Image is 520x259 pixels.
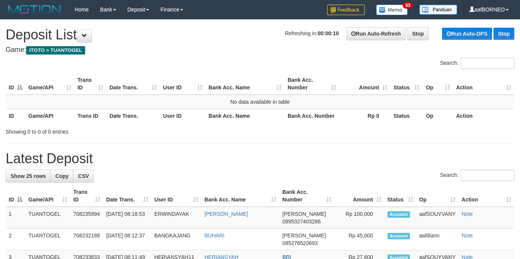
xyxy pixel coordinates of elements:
[318,30,339,36] strong: 00:00:10
[346,27,406,40] a: Run Auto-Refresh
[103,207,151,229] td: [DATE] 08:18:53
[204,211,248,217] a: [PERSON_NAME]
[285,73,339,95] th: Bank Acc. Number: activate to sort column ascending
[453,73,514,95] th: Action: activate to sort column ascending
[11,173,46,179] span: Show 25 rows
[419,5,457,15] img: panduan.png
[403,2,413,9] span: 33
[285,109,339,123] th: Bank Acc. Number
[391,73,423,95] th: Status: activate to sort column ascending
[462,211,473,217] a: Note
[70,185,103,207] th: Trans ID: activate to sort column ascending
[416,207,459,229] td: aafSOUYVANY
[6,27,514,42] h1: Deposit List
[201,185,279,207] th: Bank Acc. Name: activate to sort column ascending
[6,207,25,229] td: 1
[6,170,51,183] a: Show 25 rows
[78,173,89,179] span: CSV
[55,173,69,179] span: Copy
[339,73,391,95] th: Amount: activate to sort column ascending
[376,5,408,15] img: Button%20Memo.svg
[206,73,285,95] th: Bank Acc. Name: activate to sort column ascending
[6,109,25,123] th: ID
[6,185,25,207] th: ID: activate to sort column descending
[25,73,75,95] th: Game/API: activate to sort column ascending
[282,240,318,246] span: Copy 085276520693 to clipboard
[25,229,70,250] td: TUANTOGEL
[440,170,514,181] label: Search:
[206,109,285,123] th: Bank Acc. Name
[151,185,201,207] th: User ID: activate to sort column ascending
[160,73,206,95] th: User ID: activate to sort column ascending
[453,109,514,123] th: Action
[461,170,514,181] input: Search:
[282,211,326,217] span: [PERSON_NAME]
[75,109,107,123] th: Trans ID
[285,30,339,36] span: Refreshing in:
[279,185,335,207] th: Bank Acc. Number: activate to sort column ascending
[6,95,514,109] td: No data available in table
[106,109,160,123] th: Date Trans.
[388,211,410,218] span: Accepted
[70,229,103,250] td: 708232188
[282,218,321,225] span: Copy 0895327403286 to clipboard
[416,185,459,207] th: Op: activate to sort column ascending
[151,207,201,229] td: ERWINDAYAK
[25,109,75,123] th: Game/API
[26,46,85,55] span: ITOTO > TUANTOGEL
[282,232,326,239] span: [PERSON_NAME]
[461,58,514,69] input: Search:
[6,4,63,15] img: MOTION_logo.png
[339,109,391,123] th: Rp 0
[6,73,25,95] th: ID: activate to sort column descending
[327,5,365,15] img: Feedback.jpg
[459,185,514,207] th: Action: activate to sort column ascending
[25,185,70,207] th: Game/API: activate to sort column ascending
[73,170,94,183] a: CSV
[160,109,206,123] th: User ID
[75,73,107,95] th: Trans ID: activate to sort column ascending
[70,207,103,229] td: 708235994
[423,73,453,95] th: Op: activate to sort column ascending
[6,46,514,54] h4: Game:
[335,185,384,207] th: Amount: activate to sort column ascending
[50,170,73,183] a: Copy
[103,185,151,207] th: Date Trans.: activate to sort column ascending
[442,28,492,40] a: Run Auto-DPS
[462,232,473,239] a: Note
[335,207,384,229] td: Rp 100,000
[416,229,459,250] td: aafdiann
[6,229,25,250] td: 2
[440,58,514,69] label: Search:
[103,229,151,250] td: [DATE] 08:12:37
[423,109,453,123] th: Op
[335,229,384,250] td: Rp 45,000
[151,229,201,250] td: BANGKAJANG
[407,27,429,40] a: Stop
[204,232,224,239] a: BUHARI
[106,73,160,95] th: Date Trans.: activate to sort column ascending
[391,109,423,123] th: Status
[494,28,514,40] a: Stop
[25,207,70,229] td: TUANTOGEL
[385,185,416,207] th: Status: activate to sort column ascending
[6,151,514,166] h1: Latest Deposit
[388,233,410,239] span: Accepted
[6,125,211,136] div: Showing 0 to 0 of 0 entries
